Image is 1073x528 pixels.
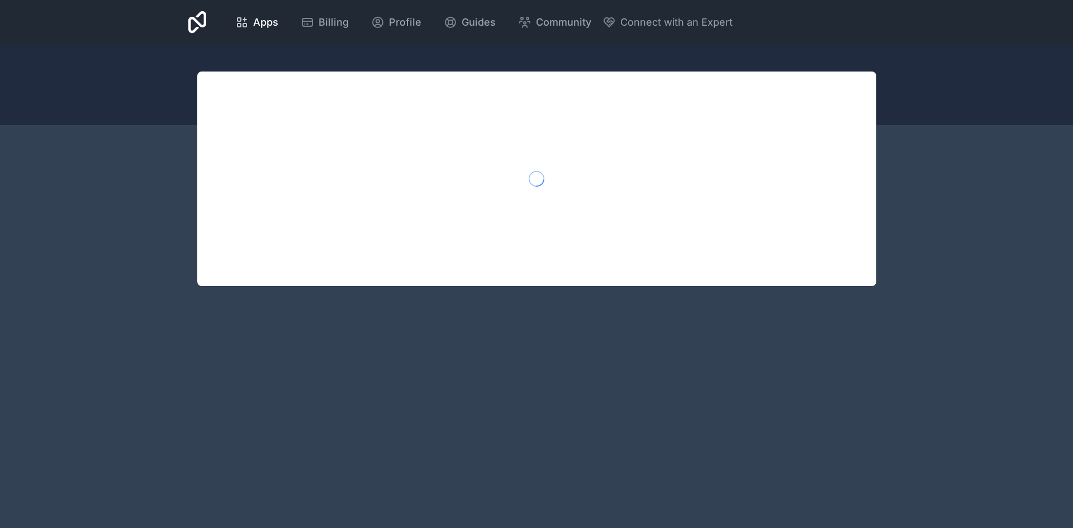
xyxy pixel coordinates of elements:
a: Community [509,10,600,35]
a: Apps [226,10,287,35]
span: Profile [389,15,421,30]
span: Connect with an Expert [620,15,733,30]
a: Guides [435,10,505,35]
span: Billing [319,15,349,30]
button: Connect with an Expert [602,15,733,30]
span: Community [536,15,591,30]
a: Profile [362,10,430,35]
span: Apps [253,15,278,30]
span: Guides [462,15,496,30]
a: Billing [292,10,358,35]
